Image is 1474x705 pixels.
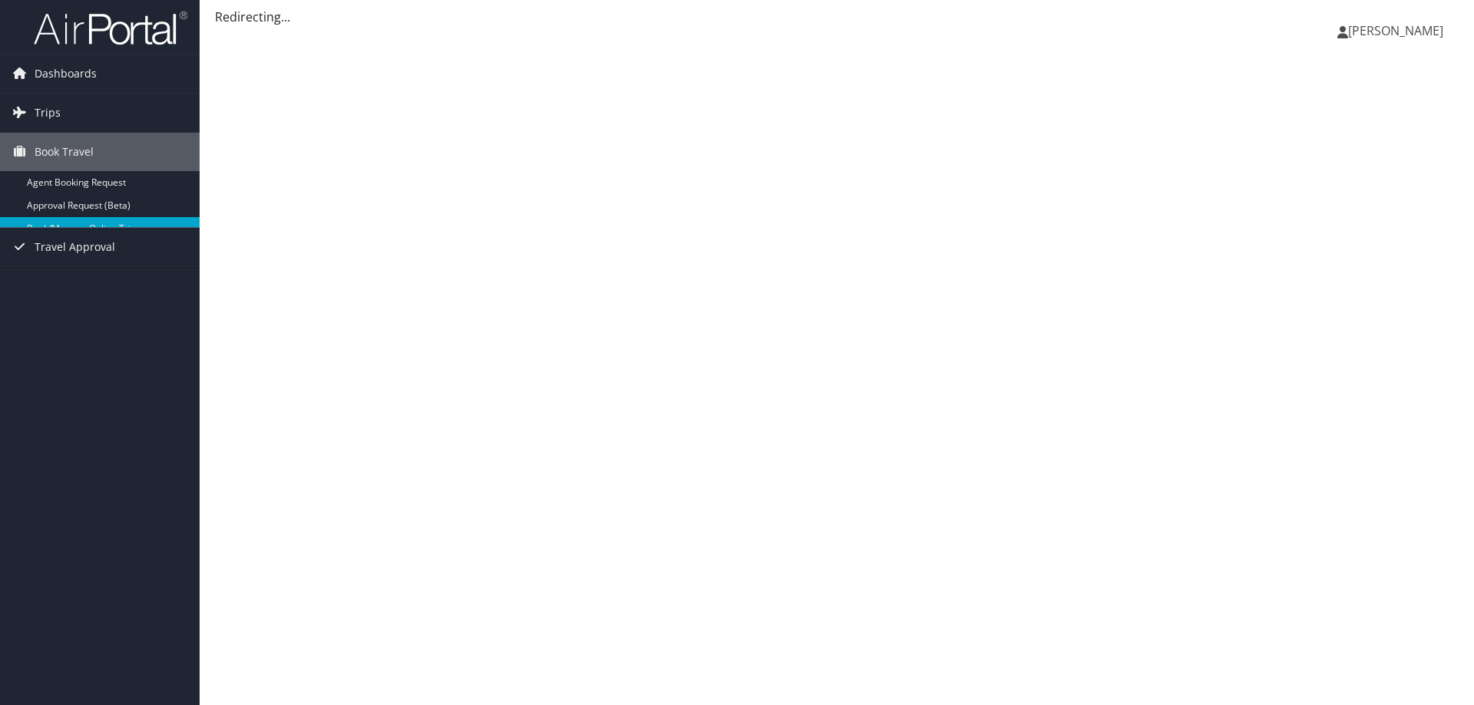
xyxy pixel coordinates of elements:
[35,54,97,93] span: Dashboards
[1348,22,1443,39] span: [PERSON_NAME]
[35,228,115,266] span: Travel Approval
[35,133,94,171] span: Book Travel
[1337,8,1459,54] a: [PERSON_NAME]
[35,94,61,132] span: Trips
[34,10,187,46] img: airportal-logo.png
[215,8,1459,26] div: Redirecting...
